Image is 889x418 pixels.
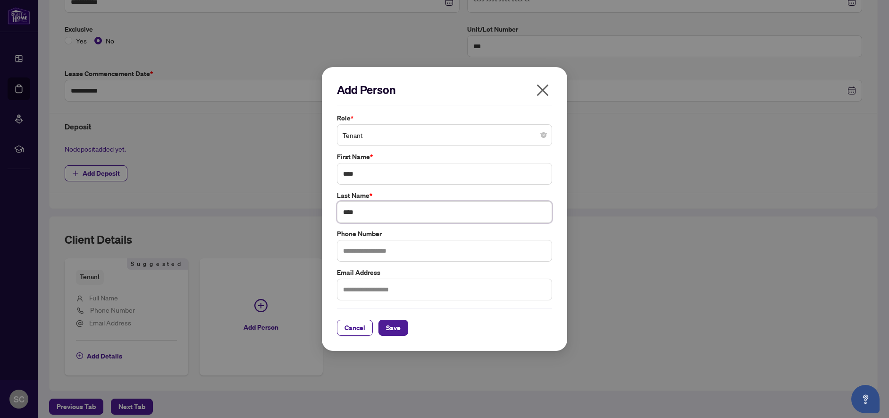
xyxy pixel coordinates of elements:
[343,126,546,144] span: Tenant
[337,82,552,97] h2: Add Person
[344,320,365,335] span: Cancel
[337,190,552,201] label: Last Name
[851,385,880,413] button: Open asap
[378,320,408,336] button: Save
[337,267,552,278] label: Email Address
[535,83,550,98] span: close
[337,229,552,239] label: Phone Number
[337,320,373,336] button: Cancel
[337,113,552,123] label: Role
[386,320,401,335] span: Save
[337,152,552,162] label: First Name
[541,132,546,138] span: close-circle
